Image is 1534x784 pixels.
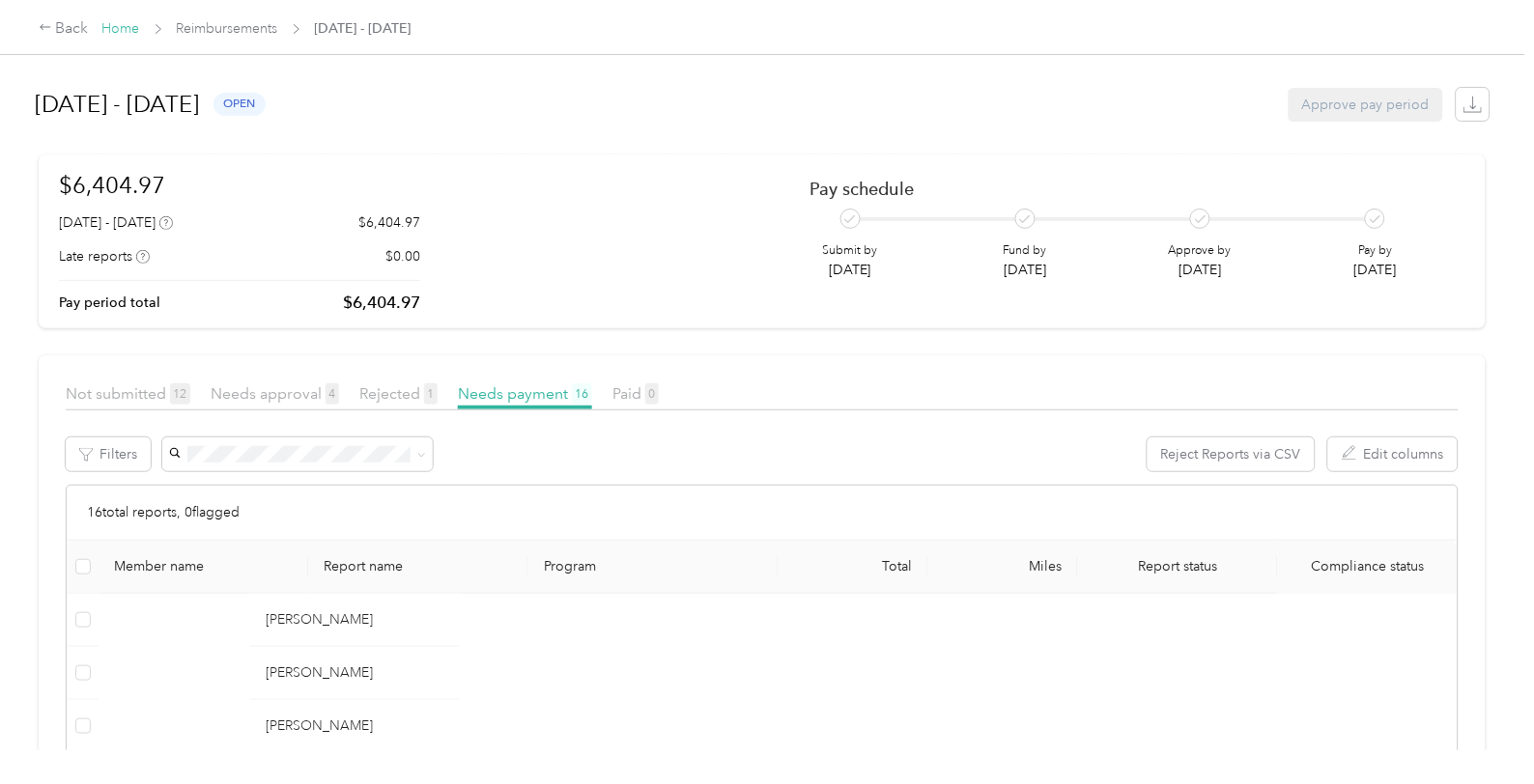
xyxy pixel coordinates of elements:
th: Program [528,541,779,594]
p: Fund by [1004,242,1047,260]
div: [PERSON_NAME] [266,715,444,737]
span: Compliance status [1293,558,1442,574]
p: $0.00 [385,246,420,266]
p: $6,404.97 [343,291,420,315]
div: 16 total reports, 0 flagged [67,486,1458,541]
p: [DATE] [1169,260,1232,280]
th: Member name [99,541,308,594]
p: Pay period total [59,293,160,313]
div: Miles [944,558,1063,574]
span: Needs approval [211,384,339,403]
p: $6,404.97 [358,212,420,233]
p: Approve by [1169,242,1232,260]
a: Home [102,20,140,37]
p: [DATE] [1004,260,1047,280]
button: Filters [66,437,151,471]
span: 0 [645,383,659,405]
div: [DATE] - [DATE] [59,212,173,233]
iframe: Everlance-gr Chat Button Frame [1426,676,1534,784]
a: Reimbursements [177,20,278,37]
span: Report status [1094,558,1263,574]
span: Not submitted [66,384,190,403]
span: 1 [424,383,438,405]
th: Report name [308,541,528,594]
div: Late reports [59,246,150,266]
button: Reject Reports via CSV [1148,437,1315,471]
p: Pay by [1354,242,1397,260]
div: Back [39,17,89,41]
span: [DATE] - [DATE] [315,18,412,39]
button: Edit columns [1328,437,1458,471]
h1: [DATE] - [DATE] [36,81,200,127]
h1: $6,404.97 [59,168,420,202]
div: [PERSON_NAME] [266,609,444,630]
div: [PERSON_NAME] [266,662,444,684]
span: 16 [572,383,592,405]
p: [DATE] [1354,260,1397,280]
span: open [213,93,266,115]
p: [DATE] [823,260,878,280]
span: 4 [326,383,339,405]
span: Needs payment [458,384,592,403]
span: 12 [170,383,190,405]
div: Member name [114,558,293,574]
h2: Pay schedule [810,179,1432,199]
div: Total [794,558,913,574]
span: Paid [612,384,659,403]
span: Rejected [359,384,438,403]
p: Submit by [823,242,878,260]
